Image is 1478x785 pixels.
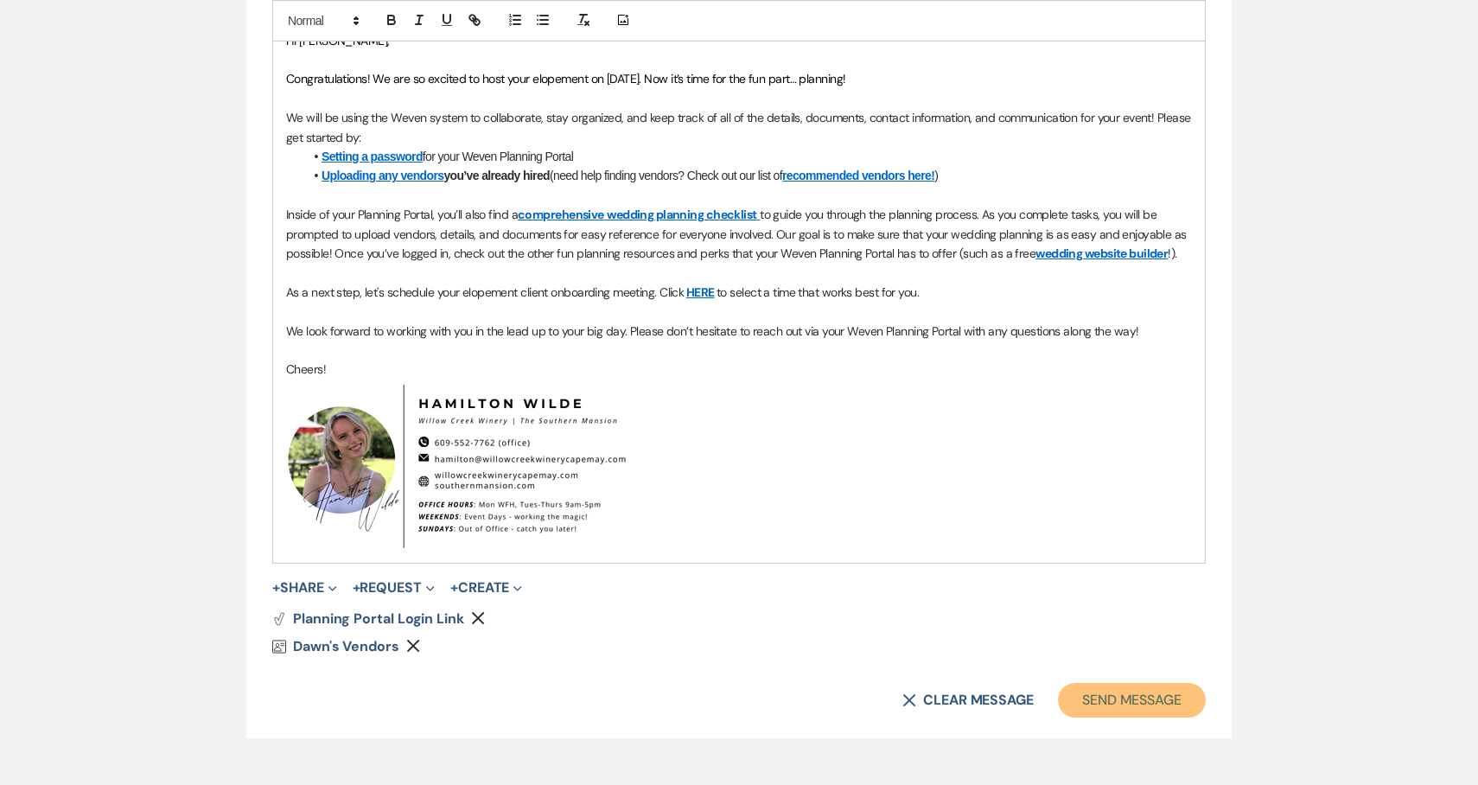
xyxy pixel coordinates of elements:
[322,150,423,163] a: Setting a password
[1058,683,1206,718] button: Send Message
[353,581,360,595] span: +
[272,581,280,595] span: +
[550,169,782,182] span: (need help finding vendors? Check out our list of
[607,207,756,222] a: wedding planning checklist
[450,581,458,595] span: +
[286,71,845,86] span: Congratulations! We are so excited to host your elopement on [DATE]. Now it’s time for the fun pa...
[518,207,604,222] a: comprehensive
[322,169,550,182] strong: you’ve already hired
[322,169,443,182] a: Uploading any vendors
[286,283,1192,302] p: As a next step, let's schedule your elopement client onboarding meeting. Click to select a time t...
[272,640,399,654] a: Dawn's Vendors
[293,609,464,628] span: Planning Portal Login Link
[286,207,518,222] span: Inside of your Planning Portal, you’ll also find a
[934,169,938,182] span: )
[286,110,1194,144] span: We will be using the Weven system to collaborate, stay organized, and keep track of all of the de...
[272,612,464,626] button: Planning Portal Login Link
[1168,246,1176,261] span: !).
[423,150,573,163] span: for your Weven Planning Portal
[286,207,1189,261] span: to guide you through the planning process. As you complete tasks, you will be prompted to upload ...
[1035,246,1168,261] a: wedding website builder
[353,581,435,595] button: Request
[686,284,715,300] a: HERE
[782,169,934,182] a: recommended vendors here!
[293,637,399,655] span: Dawn's Vendors
[902,693,1034,707] button: Clear message
[272,581,337,595] button: Share
[450,581,522,595] button: Create
[286,33,389,48] span: Hi [PERSON_NAME],
[286,361,326,377] span: Cheers!
[286,323,1138,339] span: We look forward to working with you in the lead up to your big day. Please don’t hesitate to reac...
